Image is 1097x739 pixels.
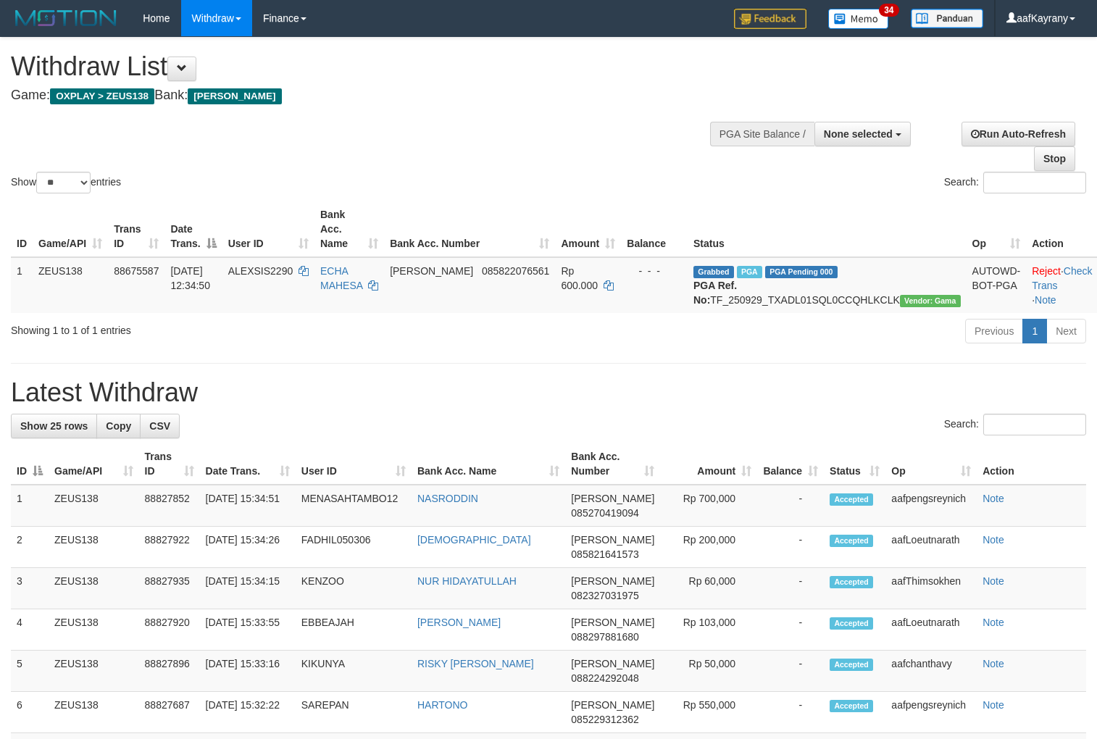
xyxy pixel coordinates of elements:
td: 5 [11,651,49,692]
span: [PERSON_NAME] [390,265,473,277]
td: 4 [11,609,49,651]
td: [DATE] 15:33:16 [200,651,296,692]
td: [DATE] 15:33:55 [200,609,296,651]
span: OXPLAY > ZEUS138 [50,88,154,104]
span: PGA Pending [765,266,838,278]
th: Trans ID: activate to sort column ascending [139,443,200,485]
label: Show entries [11,172,121,193]
span: Marked by aafpengsreynich [737,266,762,278]
td: aafThimsokhen [885,568,977,609]
td: 88827920 [139,609,200,651]
th: Op: activate to sort column ascending [967,201,1027,257]
a: RISKY [PERSON_NAME] [417,658,534,669]
a: Note [983,575,1004,587]
td: 1 [11,257,33,313]
td: aafLoeutnarath [885,609,977,651]
td: Rp 550,000 [660,692,757,733]
span: Rp 600.000 [561,265,598,291]
td: 88827896 [139,651,200,692]
td: ZEUS138 [33,257,108,313]
span: 34 [879,4,898,17]
h1: Withdraw List [11,52,717,81]
div: PGA Site Balance / [710,122,814,146]
td: AUTOWD-BOT-PGA [967,257,1027,313]
td: KIKUNYA [296,651,412,692]
th: Status [688,201,967,257]
td: 88827852 [139,485,200,527]
span: [PERSON_NAME] [571,699,654,711]
span: Copy 082327031975 to clipboard [571,590,638,601]
a: Note [983,534,1004,546]
td: 88827922 [139,527,200,568]
td: 2 [11,527,49,568]
td: TF_250929_TXADL01SQL0CCQHLKCLK [688,257,967,313]
select: Showentries [36,172,91,193]
td: MENASAHTAMBO12 [296,485,412,527]
th: Bank Acc. Name: activate to sort column ascending [412,443,565,485]
td: Rp 103,000 [660,609,757,651]
a: CSV [140,414,180,438]
a: Stop [1034,146,1075,171]
span: [PERSON_NAME] [571,575,654,587]
td: aafpengsreynich [885,692,977,733]
div: Showing 1 to 1 of 1 entries [11,317,446,338]
td: [DATE] 15:34:15 [200,568,296,609]
span: Show 25 rows [20,420,88,432]
span: Copy 085270419094 to clipboard [571,507,638,519]
td: Rp 700,000 [660,485,757,527]
a: Next [1046,319,1086,343]
th: Date Trans.: activate to sort column descending [164,201,222,257]
td: EBBEAJAH [296,609,412,651]
span: Copy [106,420,131,432]
div: - - - [627,264,682,278]
th: ID [11,201,33,257]
a: HARTONO [417,699,468,711]
td: ZEUS138 [49,692,139,733]
td: Rp 60,000 [660,568,757,609]
td: Rp 200,000 [660,527,757,568]
a: Copy [96,414,141,438]
th: Balance [621,201,688,257]
td: 3 [11,568,49,609]
span: Accepted [830,493,873,506]
a: Previous [965,319,1023,343]
input: Search: [983,172,1086,193]
td: - [757,527,824,568]
td: ZEUS138 [49,527,139,568]
span: Accepted [830,700,873,712]
b: PGA Ref. No: [693,280,737,306]
span: [DATE] 12:34:50 [170,265,210,291]
input: Search: [983,414,1086,435]
td: 88827935 [139,568,200,609]
a: NUR HIDAYATULLAH [417,575,517,587]
span: Copy 085229312362 to clipboard [571,714,638,725]
span: Accepted [830,617,873,630]
td: - [757,651,824,692]
td: aafchanthavy [885,651,977,692]
td: 6 [11,692,49,733]
a: Reject [1032,265,1061,277]
a: Run Auto-Refresh [962,122,1075,146]
th: Amount: activate to sort column ascending [555,201,621,257]
th: Bank Acc. Number: activate to sort column ascending [384,201,555,257]
a: [DEMOGRAPHIC_DATA] [417,534,531,546]
td: 88827687 [139,692,200,733]
img: panduan.png [911,9,983,28]
a: Note [983,658,1004,669]
h4: Game: Bank: [11,88,717,103]
label: Search: [944,172,1086,193]
td: KENZOO [296,568,412,609]
span: Vendor URL: https://trx31.1velocity.biz [900,295,961,307]
span: Accepted [830,659,873,671]
span: Grabbed [693,266,734,278]
td: 1 [11,485,49,527]
span: Accepted [830,535,873,547]
span: Copy 085822076561 to clipboard [482,265,549,277]
span: [PERSON_NAME] [571,493,654,504]
span: Accepted [830,576,873,588]
th: Game/API: activate to sort column ascending [49,443,139,485]
span: CSV [149,420,170,432]
span: None selected [824,128,893,140]
a: Show 25 rows [11,414,97,438]
td: aafLoeutnarath [885,527,977,568]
